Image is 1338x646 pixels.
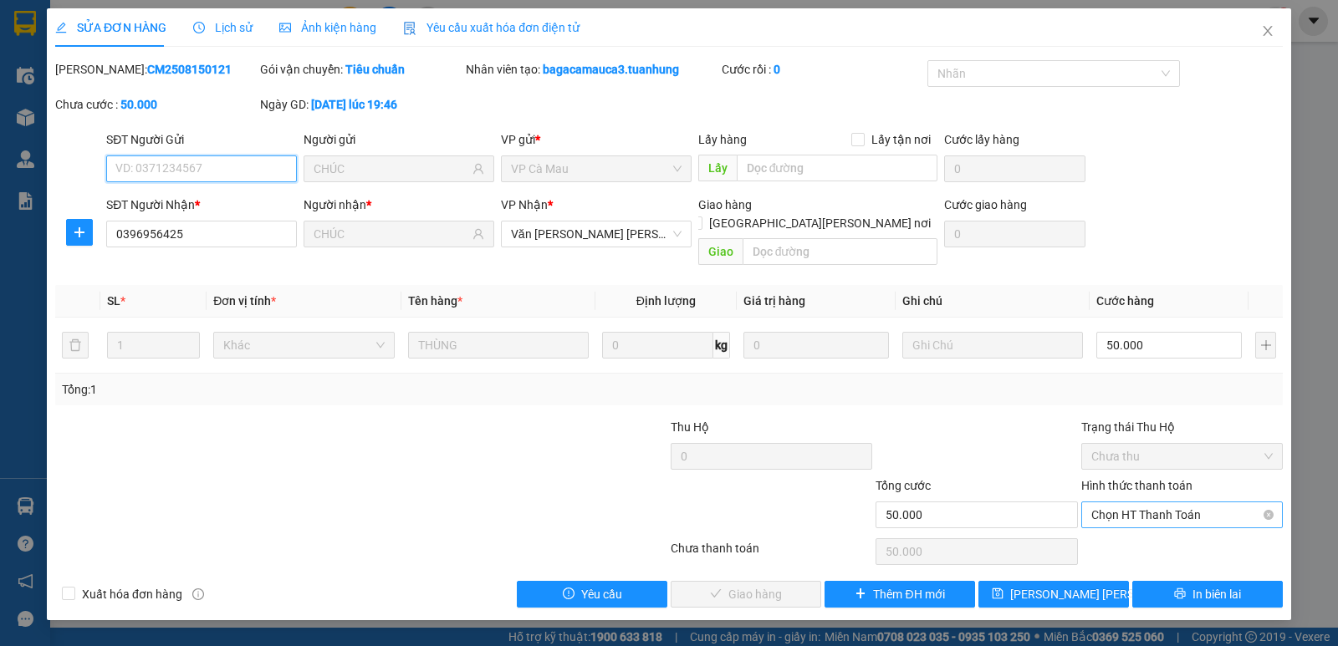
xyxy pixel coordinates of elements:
[1096,294,1154,308] span: Cước hàng
[517,581,667,608] button: exclamation-circleYêu cầu
[106,196,297,214] div: SĐT Người Nhận
[1261,24,1274,38] span: close
[902,332,1083,359] input: Ghi Chú
[855,588,866,601] span: plus
[314,225,469,243] input: Tên người nhận
[825,581,975,608] button: plusThêm ĐH mới
[698,238,743,265] span: Giao
[466,60,719,79] div: Nhân viên tạo:
[698,198,752,211] span: Giao hàng
[1174,588,1186,601] span: printer
[62,332,89,359] button: delete
[671,420,709,434] span: Thu Hộ
[978,581,1129,608] button: save[PERSON_NAME] [PERSON_NAME]
[581,585,622,603] span: Yêu cầu
[311,98,397,111] b: [DATE] lúc 19:46
[543,63,679,76] b: bagacamauca3.tuanhung
[896,285,1090,318] th: Ghi chú
[223,333,384,358] span: Khác
[62,380,518,399] div: Tổng: 1
[698,155,737,181] span: Lấy
[408,294,462,308] span: Tên hàng
[55,60,257,79] div: [PERSON_NAME]:
[193,21,253,34] span: Lịch sử
[67,226,92,239] span: plus
[403,22,416,35] img: icon
[279,22,291,33] span: picture
[501,130,692,149] div: VP gửi
[743,332,889,359] input: 0
[743,238,938,265] input: Dọc đường
[1132,581,1283,608] button: printerIn biên lai
[314,160,469,178] input: Tên người gửi
[1091,444,1273,469] span: Chưa thu
[403,21,580,34] span: Yêu cầu xuất hóa đơn điện tử
[260,95,462,114] div: Ngày GD:
[1010,585,1192,603] span: [PERSON_NAME] [PERSON_NAME]
[472,163,484,175] span: user
[55,95,257,114] div: Chưa cước :
[511,221,682,247] span: Văn phòng Hồ Chí Minh
[774,63,780,76] b: 0
[698,133,747,146] span: Lấy hàng
[408,332,589,359] input: VD: Bàn, Ghế
[1255,332,1276,359] button: plus
[279,21,376,34] span: Ảnh kiện hàng
[876,479,931,492] span: Tổng cước
[75,585,189,603] span: Xuất hóa đơn hàng
[563,588,575,601] span: exclamation-circle
[992,588,1004,601] span: save
[193,22,205,33] span: clock-circle
[669,539,874,568] div: Chưa thanh toán
[1081,479,1192,492] label: Hình thức thanh toán
[1192,585,1241,603] span: In biên lai
[472,228,484,240] span: user
[944,133,1019,146] label: Cước lấy hàng
[192,588,204,600] span: info-circle
[345,63,405,76] b: Tiêu chuẩn
[213,294,276,308] span: Đơn vị tính
[944,155,1085,182] input: Cước lấy hàng
[873,585,944,603] span: Thêm ĐH mới
[944,198,1027,211] label: Cước giao hàng
[1244,8,1291,55] button: Close
[1091,502,1273,527] span: Chọn HT Thanh Toán
[737,155,938,181] input: Dọc đường
[713,332,730,359] span: kg
[702,214,937,232] span: [GEOGRAPHIC_DATA][PERSON_NAME] nơi
[120,98,157,111] b: 50.000
[722,60,923,79] div: Cước rồi :
[944,221,1085,247] input: Cước giao hàng
[743,294,805,308] span: Giá trị hàng
[511,156,682,181] span: VP Cà Mau
[66,219,93,246] button: plus
[1081,418,1283,436] div: Trạng thái Thu Hộ
[671,581,821,608] button: checkGiao hàng
[501,198,548,211] span: VP Nhận
[636,294,696,308] span: Định lượng
[55,22,67,33] span: edit
[865,130,937,149] span: Lấy tận nơi
[55,21,166,34] span: SỬA ĐƠN HÀNG
[106,130,297,149] div: SĐT Người Gửi
[260,60,462,79] div: Gói vận chuyển:
[107,294,120,308] span: SL
[304,130,494,149] div: Người gửi
[147,63,232,76] b: CM2508150121
[304,196,494,214] div: Người nhận
[1264,510,1274,520] span: close-circle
